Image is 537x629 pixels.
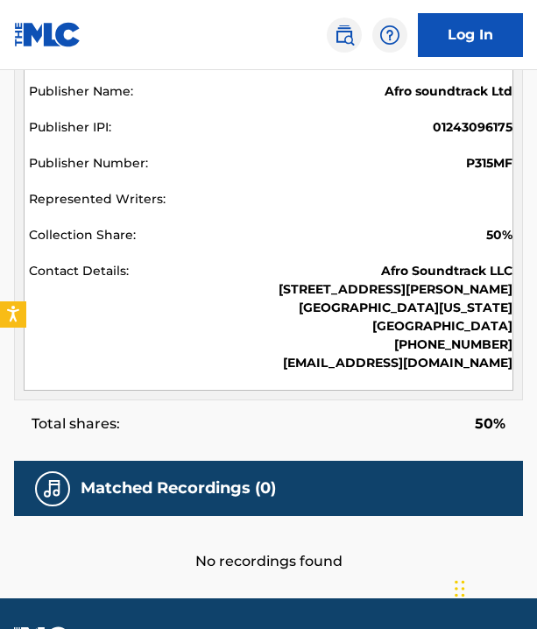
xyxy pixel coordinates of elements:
span: P315MF [466,154,512,173]
img: search [334,25,355,46]
a: Public Search [327,18,362,53]
img: help [379,25,400,46]
p: Afro Soundtrack LLC [279,262,512,280]
img: Matched Recordings [42,478,63,499]
p: [PHONE_NUMBER] [279,336,512,354]
p: [GEOGRAPHIC_DATA][US_STATE] [279,299,512,317]
p: [GEOGRAPHIC_DATA] [279,317,512,336]
a: Log In [418,13,523,57]
span: 50 % [475,413,505,435]
span: 01243096175 [433,118,512,137]
span: Afro soundtrack Ltd [385,82,512,101]
p: [STREET_ADDRESS][PERSON_NAME] [279,280,512,299]
div: Drag [455,562,465,615]
div: Help [372,18,407,53]
img: MLC Logo [14,22,81,47]
p: [EMAIL_ADDRESS][DOMAIN_NAME] [279,354,512,372]
div: Total shares: [32,413,505,435]
h5: Matched Recordings (0) [81,478,276,498]
span: 50% [486,226,512,244]
iframe: Chat Widget [449,545,537,629]
div: No recordings found [14,516,523,572]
